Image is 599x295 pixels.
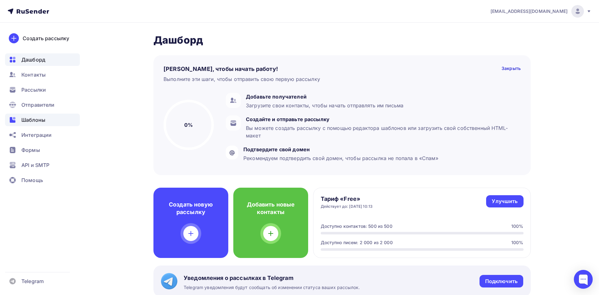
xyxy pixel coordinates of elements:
[21,161,49,169] span: API и SMTP
[21,56,45,63] span: Дашборд
[321,204,373,209] div: Действует до: [DATE] 10:13
[184,121,193,129] h5: 0%
[5,99,80,111] a: Отправители
[21,146,40,154] span: Формы
[21,71,46,78] span: Контакты
[491,8,568,14] span: [EMAIL_ADDRESS][DOMAIN_NAME]
[21,86,46,94] span: Рассылки
[5,144,80,156] a: Формы
[5,53,80,66] a: Дашборд
[21,277,44,285] span: Telegram
[321,239,393,246] div: Доступно писем: 2 000 из 2 000
[492,198,518,205] div: Улучшить
[184,284,360,291] span: Telegram уведомления будут сообщать об изменении статуса ваших рассылок.
[243,201,298,216] h4: Добавить новые контакты
[246,93,403,100] div: Добавьте получателей
[164,75,320,83] div: Выполните эти шаги, чтобы отправить свою первую рассылку
[184,274,360,282] span: Уведомления о рассылках в Telegram
[21,116,45,124] span: Шаблоны
[5,83,80,96] a: Рассылки
[21,176,43,184] span: Помощь
[21,131,52,139] span: Интеграции
[246,115,518,123] div: Создайте и отправьте рассылку
[21,101,55,109] span: Отправители
[23,35,69,42] div: Создать рассылку
[243,154,438,162] div: Рекомендуем подтвердить свой домен, чтобы рассылка не попала в «Спам»
[321,223,392,229] div: Доступно контактов: 500 из 500
[164,65,278,73] h4: [PERSON_NAME], чтобы начать работу!
[246,124,518,139] div: Вы можете создать рассылку с помощью редактора шаблонов или загрузить свой собственный HTML-макет
[485,278,518,285] div: Подключить
[511,239,524,246] div: 100%
[5,68,80,81] a: Контакты
[243,146,438,153] div: Подтвердите свой домен
[5,114,80,126] a: Шаблоны
[164,201,218,216] h4: Создать новую рассылку
[321,195,373,203] h4: Тариф «Free»
[153,34,531,46] h2: Дашборд
[511,223,524,229] div: 100%
[491,5,591,18] a: [EMAIL_ADDRESS][DOMAIN_NAME]
[246,102,403,109] div: Загрузите свои контакты, чтобы начать отправлять им письма
[502,65,521,73] div: Закрыть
